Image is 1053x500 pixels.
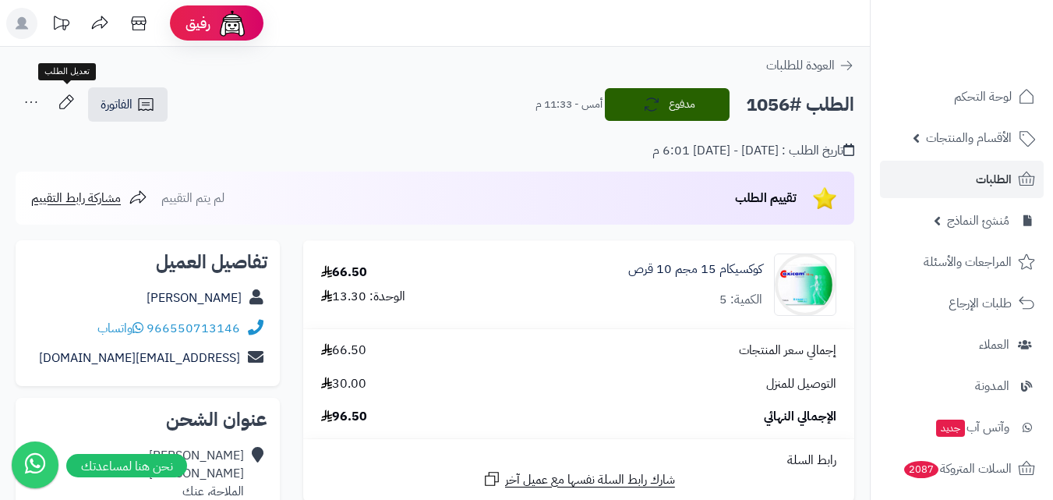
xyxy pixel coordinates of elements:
[28,410,267,429] h2: عنوان الشحن
[31,189,121,207] span: مشاركة رابط التقييم
[605,88,730,121] button: مدفوع
[947,210,1009,232] span: مُنشئ النماذج
[321,288,405,306] div: الوحدة: 13.30
[746,89,854,121] h2: الطلب #1056
[979,334,1009,356] span: العملاء
[935,417,1009,438] span: وآتس آب
[880,161,1044,198] a: الطلبات
[880,243,1044,281] a: المراجعات والأسئلة
[88,87,168,122] a: الفاتورة
[775,254,836,316] img: 539676b094199e13e616b7f409df417c65b0-90x90.jpg
[97,319,143,338] a: واتساب
[161,189,224,207] span: لم يتم التقييم
[880,409,1044,446] a: وآتس آبجديد
[321,264,367,282] div: 66.50
[880,78,1044,115] a: لوحة التحكم
[39,349,240,367] a: [EMAIL_ADDRESS][DOMAIN_NAME]
[147,289,242,307] a: [PERSON_NAME]
[975,375,1009,397] span: المدونة
[739,342,836,360] span: إجمالي سعر المنتجات
[924,251,1012,273] span: المراجعات والأسئلة
[217,8,248,39] img: ai-face.png
[309,452,848,470] div: رابط السلة
[880,450,1044,488] a: السلات المتروكة2087
[766,56,835,75] span: العودة للطلبات
[41,8,80,43] a: تحديثات المنصة
[735,189,797,207] span: تقييم الطلب
[321,375,366,393] span: 30.00
[903,458,1012,480] span: السلات المتروكة
[904,461,938,478] span: 2087
[38,63,96,80] div: تعديل الطلب
[186,14,210,33] span: رفيق
[101,95,133,114] span: الفاتورة
[936,420,965,437] span: جديد
[505,471,675,489] span: شارك رابط السلة نفسها مع عميل آخر
[652,142,854,160] div: تاريخ الطلب : [DATE] - [DATE] 6:01 م
[321,408,367,426] span: 96.50
[147,319,240,338] a: 966550713146
[954,86,1012,108] span: لوحة التحكم
[947,44,1038,76] img: logo-2.png
[766,375,836,393] span: التوصيل للمنزل
[321,342,366,360] span: 66.50
[535,97,602,112] small: أمس - 11:33 م
[482,470,675,489] a: شارك رابط السلة نفسها مع عميل آخر
[976,168,1012,190] span: الطلبات
[719,291,762,309] div: الكمية: 5
[28,253,267,271] h2: تفاصيل العميل
[31,189,147,207] a: مشاركة رابط التقييم
[764,408,836,426] span: الإجمالي النهائي
[628,261,762,278] a: كوكسيكام 15 مجم 10 قرص
[880,326,1044,363] a: العملاء
[926,127,1012,149] span: الأقسام والمنتجات
[949,293,1012,314] span: طلبات الإرجاع
[880,285,1044,322] a: طلبات الإرجاع
[766,56,854,75] a: العودة للطلبات
[880,367,1044,405] a: المدونة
